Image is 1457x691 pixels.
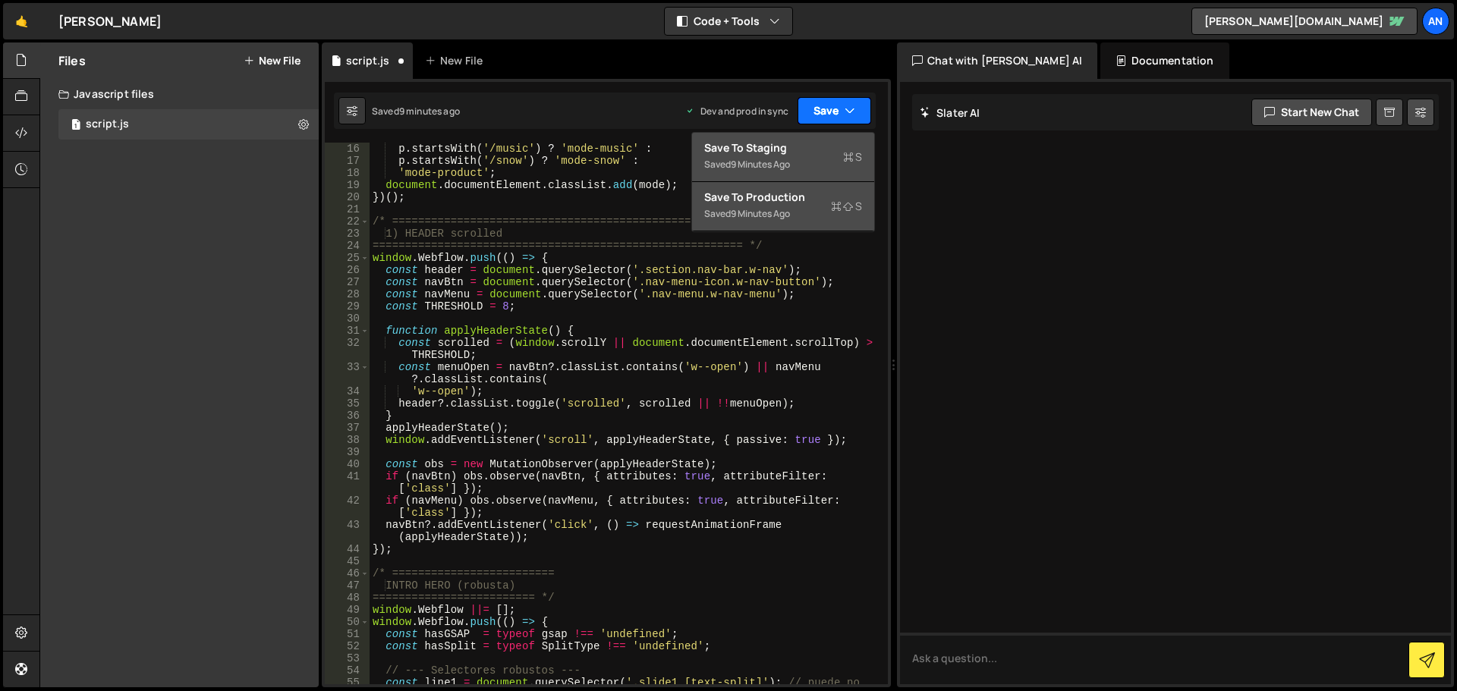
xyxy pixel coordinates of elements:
[325,191,370,203] div: 20
[325,410,370,422] div: 36
[58,12,162,30] div: [PERSON_NAME]
[325,458,370,470] div: 40
[58,52,86,69] h2: Files
[798,97,871,124] button: Save
[325,252,370,264] div: 25
[325,240,370,252] div: 24
[325,288,370,300] div: 28
[325,555,370,567] div: 45
[325,276,370,288] div: 27
[325,215,370,228] div: 22
[1100,42,1229,79] div: Documentation
[425,53,489,68] div: New File
[325,422,370,434] div: 37
[86,118,129,131] div: script.js
[325,397,370,410] div: 35
[325,385,370,397] div: 34
[831,199,862,214] span: S
[325,652,370,664] div: 53
[920,105,980,120] h2: Slater AI
[1251,99,1372,126] button: Start new chat
[325,167,370,179] div: 18
[325,592,370,604] div: 48
[399,105,460,118] div: 9 minutes ago
[325,300,370,313] div: 29
[704,140,862,155] div: Save to Staging
[325,495,370,519] div: 42
[325,470,370,495] div: 41
[325,616,370,628] div: 50
[325,543,370,555] div: 44
[692,182,874,231] button: Save to ProductionS Saved9 minutes ago
[71,120,80,132] span: 1
[685,105,788,118] div: Dev and prod in sync
[244,55,301,67] button: New File
[372,105,460,118] div: Saved
[325,313,370,325] div: 30
[325,628,370,640] div: 51
[325,179,370,191] div: 19
[731,158,790,171] div: 9 minutes ago
[325,143,370,155] div: 16
[1191,8,1418,35] a: [PERSON_NAME][DOMAIN_NAME]
[843,149,862,165] span: S
[325,264,370,276] div: 26
[325,604,370,616] div: 49
[692,133,874,182] button: Save to StagingS Saved9 minutes ago
[731,207,790,220] div: 9 minutes ago
[704,155,862,174] div: Saved
[325,228,370,240] div: 23
[325,203,370,215] div: 21
[1422,8,1449,35] a: An
[325,519,370,543] div: 43
[704,205,862,223] div: Saved
[325,434,370,446] div: 38
[325,155,370,167] div: 17
[704,190,862,205] div: Save to Production
[325,567,370,579] div: 46
[325,640,370,652] div: 52
[40,79,319,109] div: Javascript files
[325,337,370,361] div: 32
[58,109,319,140] div: 16797/45948.js
[325,664,370,677] div: 54
[897,42,1097,79] div: Chat with [PERSON_NAME] AI
[665,8,792,35] button: Code + Tools
[325,579,370,592] div: 47
[325,361,370,385] div: 33
[325,325,370,337] div: 31
[3,3,40,39] a: 🤙
[325,446,370,458] div: 39
[346,53,389,68] div: script.js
